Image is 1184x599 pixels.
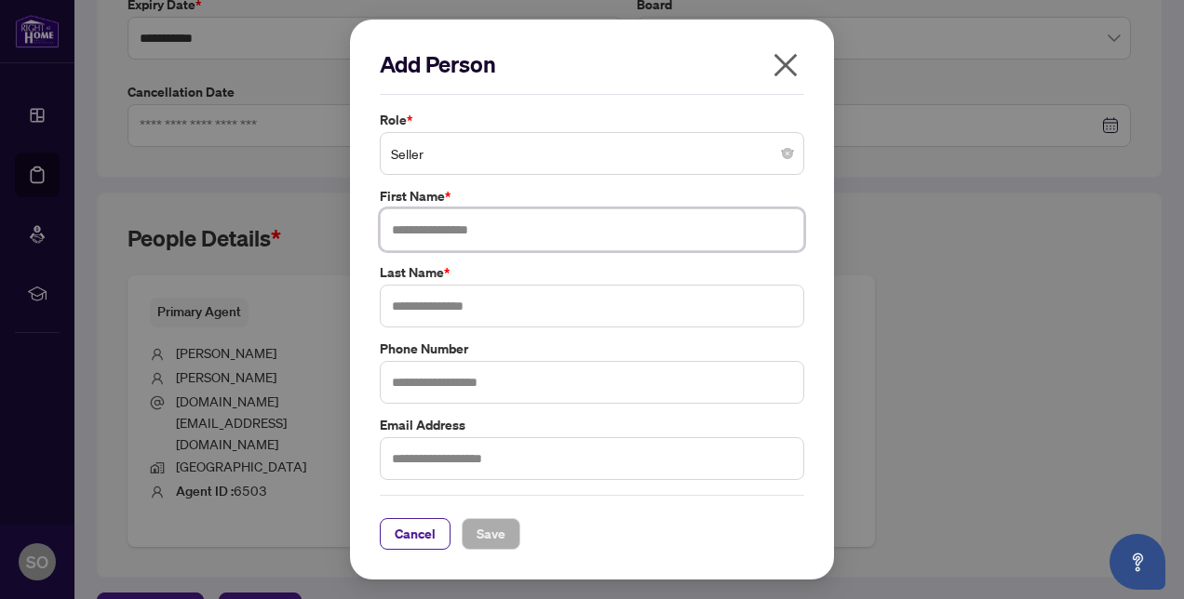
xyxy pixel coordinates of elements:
label: Last Name [380,262,804,283]
h2: Add Person [380,49,804,79]
span: Seller [391,136,793,171]
span: close-circle [782,148,793,159]
button: Save [462,518,520,550]
span: close [771,50,801,80]
label: Role [380,110,804,130]
label: Phone Number [380,339,804,359]
button: Cancel [380,518,451,550]
button: Open asap [1110,534,1165,590]
label: Email Address [380,415,804,435]
label: First Name [380,186,804,206]
span: Cancel [395,519,436,549]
